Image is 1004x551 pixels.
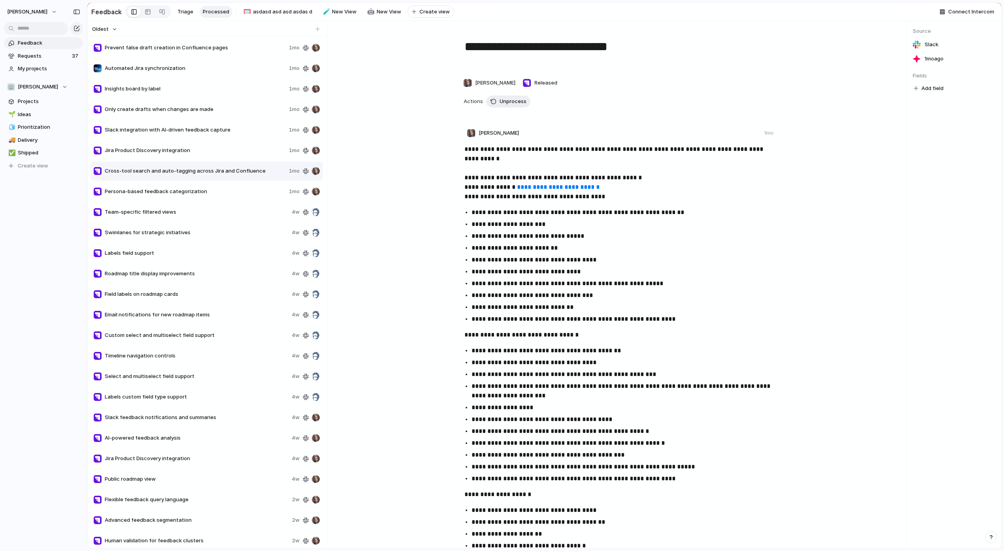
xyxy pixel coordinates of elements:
[4,37,83,49] a: Feedback
[289,147,300,154] span: 1mo
[292,229,300,237] span: 4w
[4,6,61,18] button: [PERSON_NAME]
[289,105,300,113] span: 1mo
[332,8,357,16] span: New View
[292,270,300,278] span: 4w
[521,77,559,89] button: Released
[18,52,70,60] span: Requests
[72,52,80,60] span: 37
[377,8,401,16] span: New View
[243,7,249,16] div: 🥅
[4,147,83,159] a: ✅Shipped
[292,372,300,380] span: 4w
[322,8,330,16] button: 🧪
[4,96,83,107] a: Projects
[921,85,944,92] span: Add field
[105,516,289,524] span: Advanced feedback segmentation
[500,98,527,105] span: Unprocess
[319,6,360,18] a: 🧪New View
[292,290,300,298] span: 4w
[292,455,300,463] span: 4w
[8,135,14,145] div: 🚚
[534,79,557,87] span: Released
[105,475,289,483] span: Public roadmap view
[4,121,83,133] div: 🧊Prioritization
[461,77,517,89] button: [PERSON_NAME]
[4,109,83,120] a: 🌱Ideas
[91,24,119,34] button: Oldest
[4,50,83,62] a: Requests37
[174,6,196,18] a: Triage
[292,249,300,257] span: 4w
[177,8,193,16] span: Triage
[105,393,289,401] span: Labels custom field type support
[475,79,515,87] span: [PERSON_NAME]
[105,290,289,298] span: Field labels on roadmap cards
[8,123,14,132] div: 🧊
[105,249,289,257] span: Labels field support
[7,123,15,131] button: 🧊
[18,111,80,118] span: Ideas
[292,352,300,360] span: 4w
[105,229,289,237] span: Swimlanes for strategic initiatives
[925,55,944,63] span: 1mo ago
[7,111,15,118] button: 🌱
[18,123,80,131] span: Prioritization
[7,83,15,91] div: 🏢
[913,27,995,35] span: Source
[18,136,80,144] span: Delivery
[105,105,286,113] span: Only create drafts when changes are made
[105,496,289,504] span: Flexible feedback query language
[4,160,83,172] button: Create view
[913,83,945,94] button: Add field
[913,72,995,80] span: Fields
[91,7,122,17] h2: Feedback
[289,64,300,72] span: 1mo
[92,25,109,33] span: Oldest
[292,414,300,421] span: 4w
[253,8,312,16] span: asdasd asd asd asdas d
[486,96,530,107] button: Unprocess
[7,136,15,144] button: 🚚
[4,63,83,75] a: My projects
[200,6,232,18] a: Processed
[479,129,519,137] span: [PERSON_NAME]
[18,149,80,157] span: Shipped
[105,537,289,545] span: Human validation for feedback clusters
[4,134,83,146] a: 🚚Delivery
[323,7,328,16] div: 🧪
[105,147,286,154] span: Jira Product Discovery integration
[105,434,289,442] span: AI-powered feedback analysis
[913,39,995,50] a: Slack
[203,8,229,16] span: Processed
[925,41,938,49] span: Slack
[292,496,300,504] span: 2w
[105,44,286,52] span: Prevent false draft creation in Confluence pages
[408,6,454,18] button: Create view
[18,83,58,91] span: [PERSON_NAME]
[18,65,80,73] span: My projects
[105,352,289,360] span: Timeline navigation controls
[292,331,300,339] span: 4w
[464,98,483,105] span: Actions
[105,208,289,216] span: Team-specific filtered views
[18,98,80,105] span: Projects
[105,126,286,134] span: Slack integration with AI-driven feedback capture
[105,270,289,278] span: Roadmap title display improvements
[105,85,286,93] span: Insights board by label
[105,331,289,339] span: Custom select and multiselect field support
[292,537,300,545] span: 2w
[105,311,289,319] span: Email notifications for new roadmap items
[292,434,300,442] span: 4w
[105,167,286,175] span: Cross-tool search and auto-tagging across Jira and Confluence
[289,44,300,52] span: 1mo
[18,39,80,47] span: Feedback
[7,8,47,16] span: [PERSON_NAME]
[105,64,286,72] span: Automated Jira synchronization
[4,81,83,93] button: 🏢[PERSON_NAME]
[419,8,450,16] span: Create view
[8,149,14,158] div: ✅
